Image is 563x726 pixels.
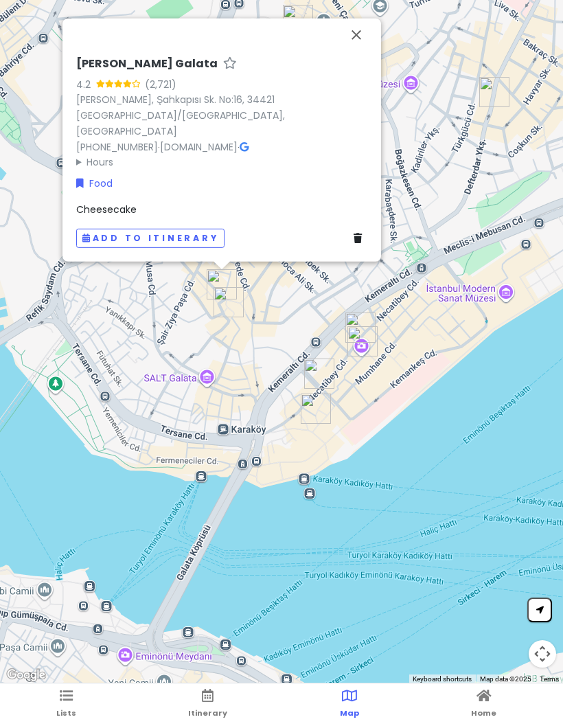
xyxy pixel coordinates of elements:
a: Map [340,683,359,726]
a: Open this area in Google Maps (opens a new window) [3,666,49,684]
div: Sokak Lezzeti Tarihi Balık Dürümcü Mehmet Usta [340,307,381,348]
summary: Hours [76,155,367,170]
a: [PHONE_NUMBER] [76,139,158,153]
a: Itinerary [188,683,227,726]
a: [DOMAIN_NAME] [160,139,238,153]
span: Lists [56,707,76,718]
a: Food [76,176,113,191]
h6: [PERSON_NAME] Galata [76,57,218,71]
span: Home [471,707,496,718]
div: Viyana Kahvesi Galata [201,264,242,305]
a: Lists [56,683,76,726]
div: (2,721) [145,77,176,92]
div: Galata Tower [208,282,249,323]
span: Map data ©2025 [480,675,531,683]
div: Umbrella Street [342,321,383,362]
span: Itinerary [188,707,227,718]
a: Star place [223,57,237,71]
a: Delete place [354,231,367,246]
div: Karaköy [299,353,340,394]
button: Map camera controls [529,640,556,668]
a: Terms [540,675,559,683]
div: Van Kahvaltı Evi [474,71,515,113]
span: Map [340,707,359,718]
button: Keyboard shortcuts [413,674,472,684]
i: Google Maps [240,141,249,151]
a: [PERSON_NAME], Şahkapısı Sk. No:16, 34421 [GEOGRAPHIC_DATA]/[GEOGRAPHIC_DATA], [GEOGRAPHIC_DATA] [76,93,285,138]
span: Cheesecake [76,203,137,216]
button: Close [340,19,373,52]
button: Add to itinerary [76,228,225,248]
img: Google [3,666,49,684]
div: Faruk Güllüoğlu Karaköy [295,388,336,429]
a: Home [471,683,496,726]
div: · · [76,57,367,170]
div: 4.2 [76,77,96,92]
